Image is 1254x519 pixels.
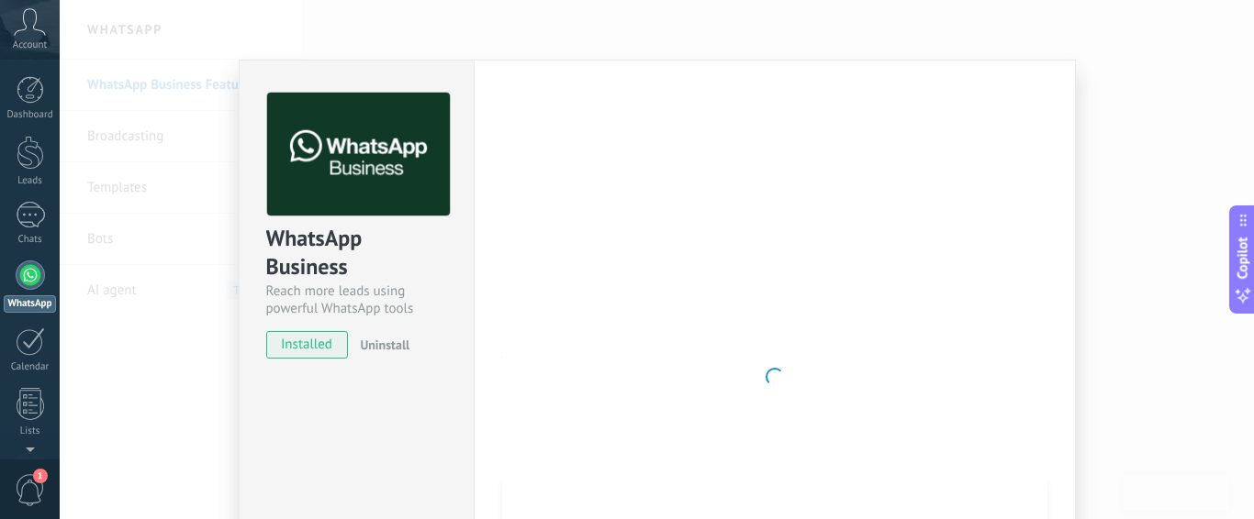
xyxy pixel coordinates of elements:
span: Copilot [1234,237,1252,280]
div: Calendar [4,361,57,373]
div: Dashboard [4,109,57,121]
div: Chats [4,234,57,246]
span: Account [13,39,47,51]
button: Uninstall [353,331,409,359]
div: WhatsApp Business [266,224,447,282]
span: 1 [33,469,48,483]
div: Leads [4,175,57,187]
div: Lists [4,425,57,437]
img: logo_main.png [267,93,450,216]
span: installed [267,331,348,359]
div: Reach more leads using powerful WhatsApp tools [266,282,447,317]
div: WhatsApp [4,295,56,313]
span: Uninstall [360,337,409,353]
